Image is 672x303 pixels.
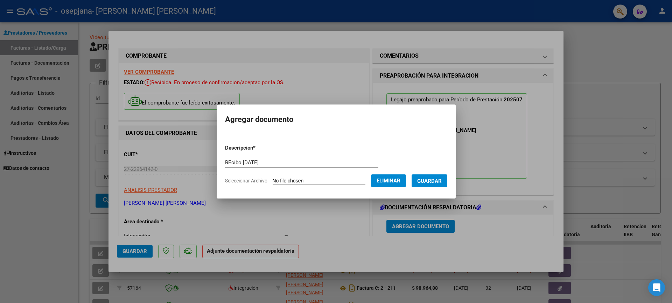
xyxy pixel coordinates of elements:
span: Eliminar [377,178,400,184]
button: Guardar [412,174,447,187]
h2: Agregar documento [225,113,447,126]
div: Open Intercom Messenger [648,279,665,296]
span: Seleccionar Archivo [225,178,267,183]
p: Descripcion [225,144,292,152]
button: Eliminar [371,174,406,187]
span: Guardar [417,178,442,184]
